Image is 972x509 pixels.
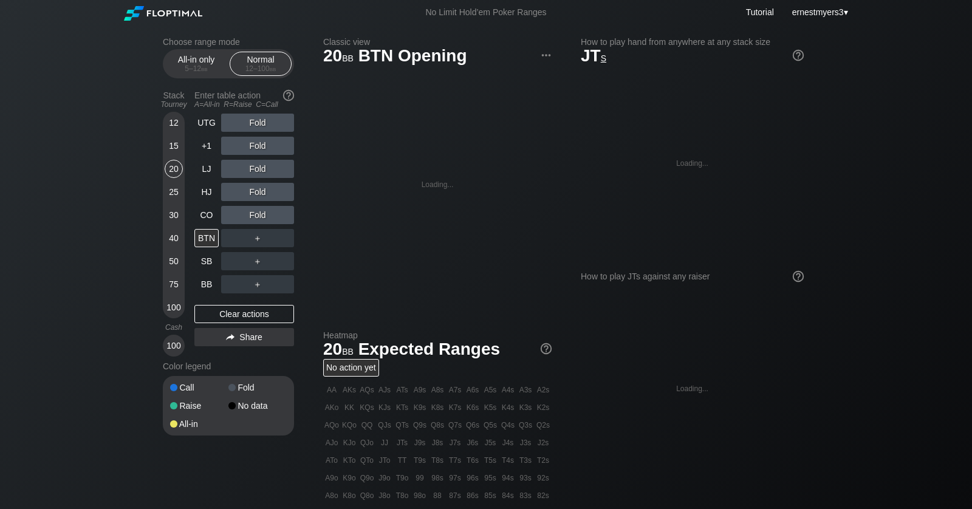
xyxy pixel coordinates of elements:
div: No data [228,401,287,410]
a: Tutorial [746,7,774,17]
div: Cash [158,323,190,332]
div: ATo [323,452,340,469]
div: Loading... [422,180,454,189]
div: AJs [376,381,393,398]
div: JTo [376,452,393,469]
div: Q4s [499,417,516,434]
div: 83s [517,487,534,504]
h2: Choose range mode [163,37,294,47]
div: All-in [170,420,228,428]
div: Q9s [411,417,428,434]
div: Enter table action [194,86,294,114]
span: bb [201,64,208,73]
div: 87s [447,487,464,504]
div: Color legend [163,357,294,376]
div: How to play JTs against any raiser [581,272,804,281]
div: 98s [429,470,446,487]
div: K9s [411,399,428,416]
div: K6s [464,399,481,416]
h2: Classic view [323,37,552,47]
div: T8s [429,452,446,469]
div: J5s [482,434,499,451]
div: QJs [376,417,393,434]
div: No Limit Hold’em Poker Ranges [407,7,564,20]
div: AKs [341,381,358,398]
img: Floptimal logo [124,6,202,21]
div: Fold [228,383,287,392]
div: A8s [429,381,446,398]
div: A4s [499,381,516,398]
img: help.32db89a4.svg [539,342,553,355]
div: 100 [165,298,183,316]
h2: How to play hand from anywhere at any stack size [581,37,804,47]
div: T6s [464,452,481,469]
div: A9o [323,470,340,487]
div: ＋ [221,275,294,293]
div: J6s [464,434,481,451]
div: AKo [323,399,340,416]
div: KK [341,399,358,416]
div: ▾ [789,5,849,19]
div: 99 [411,470,428,487]
div: BB [194,275,219,293]
div: QQ [358,417,375,434]
div: 50 [165,252,183,270]
div: TT [394,452,411,469]
div: KQo [341,417,358,434]
div: 85s [482,487,499,504]
div: Share [194,328,294,346]
div: 92s [535,470,552,487]
div: T7s [447,452,464,469]
div: 5 – 12 [171,64,222,73]
div: SB [194,252,219,270]
img: help.32db89a4.svg [792,49,805,62]
img: help.32db89a4.svg [792,270,805,283]
div: Q7s [447,417,464,434]
div: Stack [158,86,190,114]
div: Q6s [464,417,481,434]
div: Clear actions [194,305,294,323]
div: JTs [394,434,411,451]
div: 88 [429,487,446,504]
h1: Expected Ranges [323,339,552,359]
div: KJs [376,399,393,416]
div: A7s [447,381,464,398]
div: Fold [221,160,294,178]
div: HJ [194,183,219,201]
div: Raise [170,401,228,410]
div: Tourney [158,100,190,109]
div: J2s [535,434,552,451]
div: QTo [358,452,375,469]
div: K2s [535,399,552,416]
span: 20 [321,47,355,67]
div: ATs [394,381,411,398]
div: A8o [323,487,340,504]
div: 96s [464,470,481,487]
div: 75 [165,275,183,293]
div: Fold [221,137,294,155]
div: 95s [482,470,499,487]
div: 100 [165,336,183,355]
div: 98o [411,487,428,504]
div: Loading... [676,384,708,393]
span: JT [581,46,606,65]
div: 30 [165,206,183,224]
div: Q8o [358,487,375,504]
div: K4s [499,399,516,416]
div: J7s [447,434,464,451]
div: 15 [165,137,183,155]
div: Q2s [535,417,552,434]
div: KTo [341,452,358,469]
div: A3s [517,381,534,398]
div: K5s [482,399,499,416]
div: 93s [517,470,534,487]
div: T4s [499,452,516,469]
div: 97s [447,470,464,487]
div: Fold [221,183,294,201]
div: J8s [429,434,446,451]
div: Q3s [517,417,534,434]
div: 40 [165,229,183,247]
div: KTs [394,399,411,416]
div: QJo [358,434,375,451]
div: BTN [194,229,219,247]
